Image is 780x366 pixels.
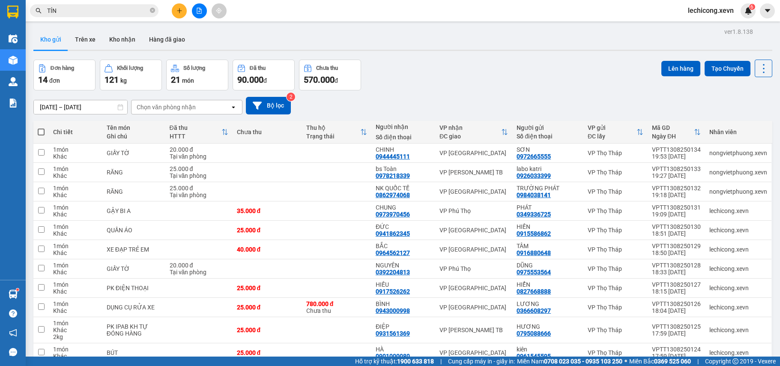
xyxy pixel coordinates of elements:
div: Khác [53,172,98,179]
span: đ [335,77,338,84]
div: VP Thọ Tháp [588,227,643,234]
sup: 6 [749,4,755,10]
div: ĐC lấy [588,133,637,140]
div: VP [GEOGRAPHIC_DATA] [439,349,508,356]
button: Kho nhận [102,29,142,50]
div: 0941862345 [376,230,410,237]
sup: 1 [16,288,19,291]
span: caret-down [764,7,771,15]
div: 18:33 [DATE] [652,269,701,276]
div: Người nhận [376,123,431,130]
div: 0931561369 [376,330,410,337]
div: nongvietphuong.xevn [709,150,767,156]
div: lechicong.xevn [709,207,767,214]
div: ĐIỆP [376,323,431,330]
div: 1 món [53,146,98,153]
div: VPTT1308250125 [652,323,701,330]
div: 1 món [53,165,98,172]
div: ver 1.8.138 [724,27,753,36]
span: 121 [105,75,119,85]
div: BẮC [376,243,431,249]
div: 0392204813 [376,269,410,276]
input: Tìm tên, số ĐT hoặc mã đơn [47,6,148,15]
div: Người gửi [517,124,579,131]
img: icon-new-feature [744,7,752,15]
div: HIỀN [517,223,579,230]
div: Tên món [107,124,161,131]
img: warehouse-icon [9,77,18,86]
button: Đơn hàng14đơn [33,60,96,90]
div: 25.000 đ [170,165,228,172]
button: aim [212,3,227,18]
div: 25.000 đ [237,304,298,311]
div: VP [GEOGRAPHIC_DATA] [439,188,508,195]
div: 0915586862 [517,230,551,237]
div: 18:04 [DATE] [652,307,701,314]
div: HƯƠNG [517,323,579,330]
div: 0943000998 [376,307,410,314]
button: Chưa thu570.000đ [299,60,361,90]
div: Khác [53,269,98,276]
div: nongvietphuong.xevn [709,169,767,176]
div: lechicong.xevn [709,265,767,272]
img: solution-icon [9,99,18,108]
div: DỤNG CỤ RỬA XE [107,304,161,311]
img: warehouse-icon [9,290,18,299]
div: Khác [53,249,98,256]
span: search [36,8,42,14]
div: VP Thọ Tháp [588,246,643,253]
div: VP [PERSON_NAME] TB [439,327,508,333]
div: VP [PERSON_NAME] TB [439,169,508,176]
div: Ghi chú [107,133,161,140]
div: BÚT [107,349,161,356]
div: 0984038141 [517,192,551,198]
div: 0901000080 [376,353,410,360]
strong: 0708 023 035 - 0935 103 250 [544,358,622,365]
button: Trên xe [68,29,102,50]
th: Toggle SortBy [302,121,371,144]
div: VPTT1308250131 [652,204,701,211]
span: 6 [750,4,753,10]
sup: 2 [287,93,295,101]
div: VPTT1308250129 [652,243,701,249]
div: 0349336725 [517,211,551,218]
div: HIỂN [517,281,579,288]
th: Toggle SortBy [435,121,512,144]
div: lechicong.xevn [709,327,767,333]
div: Khối lượng [117,65,143,71]
div: Tại văn phòng [170,269,228,276]
span: 570.000 [304,75,335,85]
div: 19:09 [DATE] [652,211,701,218]
div: VP [GEOGRAPHIC_DATA] [439,150,508,156]
div: 20.000 đ [170,262,228,269]
div: Khác [53,353,98,360]
button: Tạo Chuyến [705,61,750,76]
div: ĐC giao [439,133,501,140]
div: Trạng thái [306,133,360,140]
div: Chi tiết [53,129,98,135]
div: 1 món [53,300,98,307]
div: Ngày ĐH [652,133,694,140]
div: SƠN [517,146,579,153]
div: VP Thọ Tháp [588,265,643,272]
img: logo-vxr [7,6,18,18]
span: món [182,77,194,84]
input: Select a date range. [34,100,127,114]
img: warehouse-icon [9,56,18,65]
div: Tại văn phòng [170,192,228,198]
span: 90.000 [237,75,263,85]
div: PK ĐIỆN THOẠI [107,285,161,291]
div: 0973970456 [376,211,410,218]
div: DŨNG [517,262,579,269]
div: VP Phú Thọ [439,207,508,214]
strong: 1900 633 818 [397,358,434,365]
span: plus [176,8,182,14]
div: VP Thọ Tháp [588,150,643,156]
div: VP Thọ Tháp [588,304,643,311]
div: 0366608297 [517,307,551,314]
div: 1 món [53,185,98,192]
div: Khác [53,307,98,314]
div: HÀ [376,346,431,353]
div: 19:53 [DATE] [652,153,701,160]
div: Tại văn phòng [170,153,228,160]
